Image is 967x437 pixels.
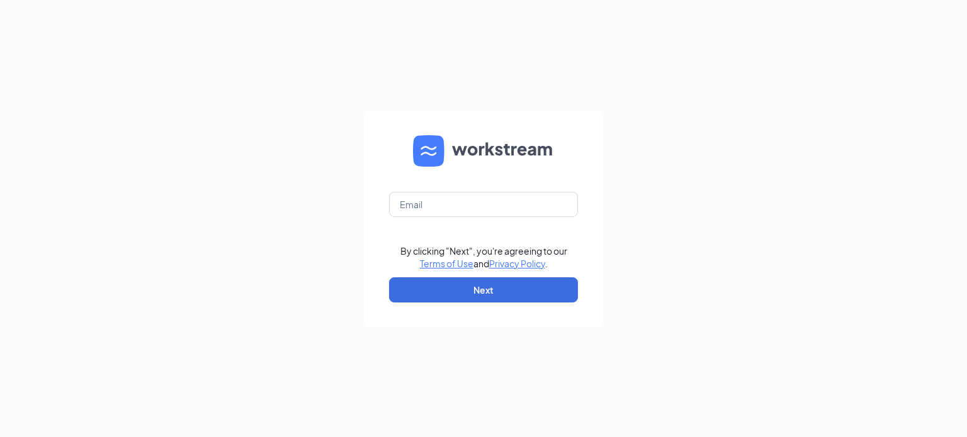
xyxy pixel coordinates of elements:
[413,135,554,167] img: WS logo and Workstream text
[420,258,473,269] a: Terms of Use
[389,277,578,302] button: Next
[400,245,567,270] div: By clicking "Next", you're agreeing to our and .
[389,192,578,217] input: Email
[489,258,545,269] a: Privacy Policy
